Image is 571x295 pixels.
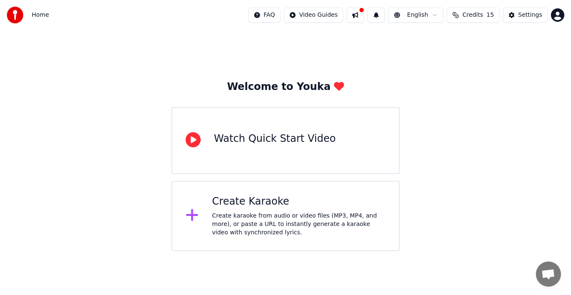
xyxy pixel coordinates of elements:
span: Home [32,11,49,19]
div: Create karaoke from audio or video files (MP3, MP4, and more), or paste a URL to instantly genera... [212,212,385,237]
button: Settings [503,8,548,23]
img: youka [7,7,23,23]
div: Welcome to Youka [227,80,344,94]
nav: breadcrumb [32,11,49,19]
a: Open chat [536,262,561,287]
button: Video Guides [284,8,343,23]
div: Create Karaoke [212,195,385,208]
div: Settings [518,11,542,19]
div: Watch Quick Start Video [214,132,336,146]
button: FAQ [248,8,280,23]
span: Credits [462,11,483,19]
span: 15 [487,11,494,19]
button: Credits15 [447,8,499,23]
